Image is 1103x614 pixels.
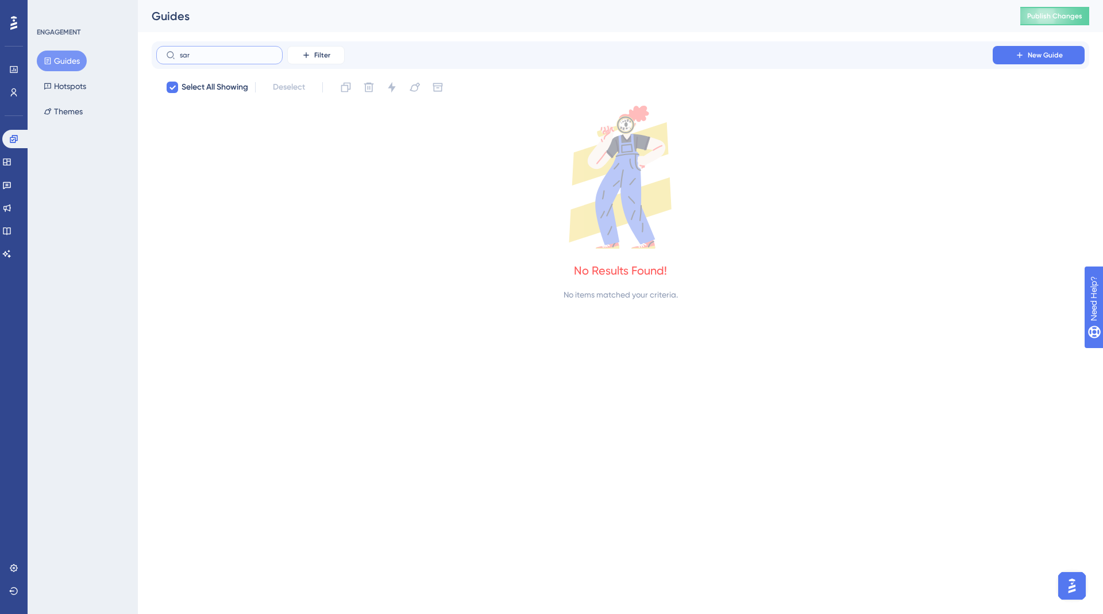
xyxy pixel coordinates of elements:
[273,80,305,94] span: Deselect
[1055,569,1089,603] iframe: UserGuiding AI Assistant Launcher
[564,288,678,302] div: No items matched your criteria.
[263,77,315,98] button: Deselect
[37,101,90,122] button: Themes
[37,51,87,71] button: Guides
[182,80,248,94] span: Select All Showing
[1020,7,1089,25] button: Publish Changes
[287,46,345,64] button: Filter
[27,3,72,17] span: Need Help?
[37,76,93,96] button: Hotspots
[180,51,273,59] input: Search
[37,28,80,37] div: ENGAGEMENT
[1028,51,1063,60] span: New Guide
[314,51,330,60] span: Filter
[1027,11,1082,21] span: Publish Changes
[574,262,667,279] div: No Results Found!
[152,8,992,24] div: Guides
[993,46,1085,64] button: New Guide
